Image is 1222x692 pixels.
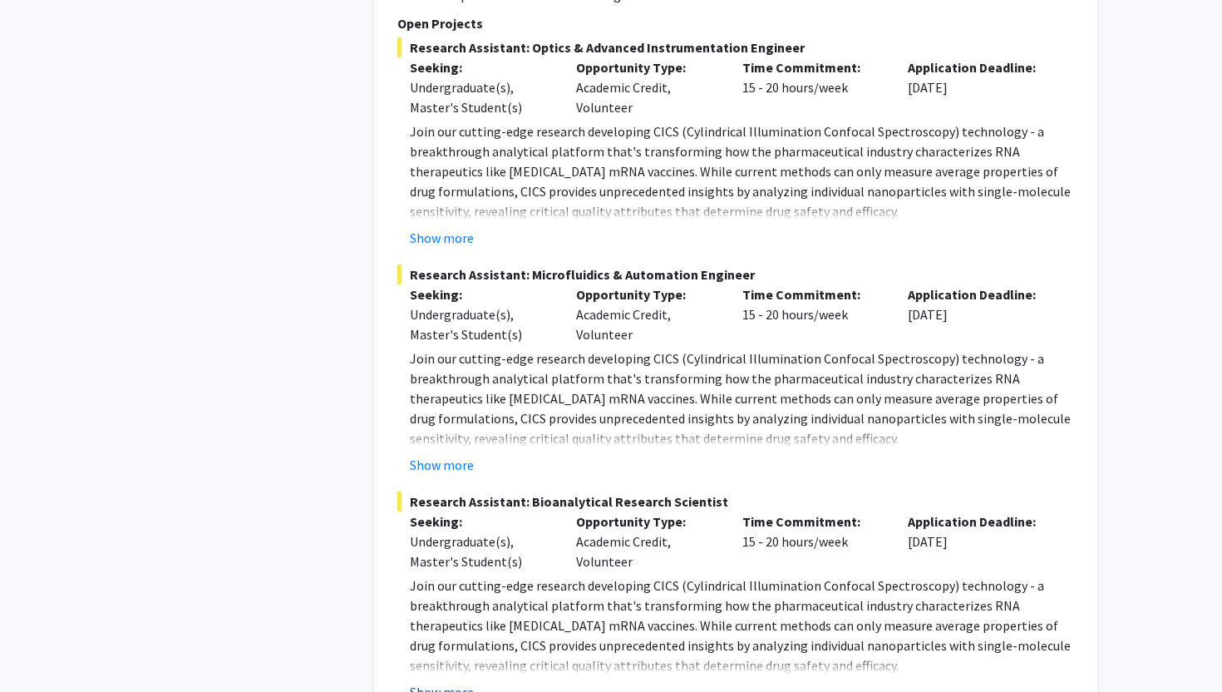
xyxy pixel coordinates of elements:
iframe: Chat [12,617,71,680]
div: Academic Credit, Volunteer [564,512,730,571]
div: Undergraduate(s), Master's Student(s) [410,531,551,571]
p: Join our cutting-edge research developing CICS (Cylindrical Illumination Confocal Spectroscopy) t... [410,348,1074,448]
p: Time Commitment: [742,512,884,531]
div: 15 - 20 hours/week [730,512,896,571]
div: [DATE] [895,284,1062,344]
div: Academic Credit, Volunteer [564,57,730,117]
div: Undergraduate(s), Master's Student(s) [410,304,551,344]
p: Seeking: [410,57,551,77]
span: Research Assistant: Bioanalytical Research Scientist [397,492,1074,512]
p: Join our cutting-edge research developing CICS (Cylindrical Illumination Confocal Spectroscopy) t... [410,576,1074,675]
p: Opportunity Type: [576,57,717,77]
span: Research Assistant: Optics & Advanced Instrumentation Engineer [397,37,1074,57]
p: Time Commitment: [742,284,884,304]
p: Opportunity Type: [576,284,717,304]
div: Undergraduate(s), Master's Student(s) [410,77,551,117]
p: Open Projects [397,13,1074,33]
p: Seeking: [410,512,551,531]
p: Seeking: [410,284,551,304]
p: Application Deadline: [908,512,1049,531]
div: [DATE] [895,512,1062,571]
div: Academic Credit, Volunteer [564,284,730,344]
button: Show more [410,455,474,475]
div: 15 - 20 hours/week [730,284,896,344]
p: Application Deadline: [908,57,1049,77]
div: [DATE] [895,57,1062,117]
p: Application Deadline: [908,284,1049,304]
span: Research Assistant: Microfluidics & Automation Engineer [397,264,1074,284]
button: Show more [410,228,474,248]
div: 15 - 20 hours/week [730,57,896,117]
p: Opportunity Type: [576,512,717,531]
p: Time Commitment: [742,57,884,77]
p: Join our cutting-edge research developing CICS (Cylindrical Illumination Confocal Spectroscopy) t... [410,121,1074,221]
